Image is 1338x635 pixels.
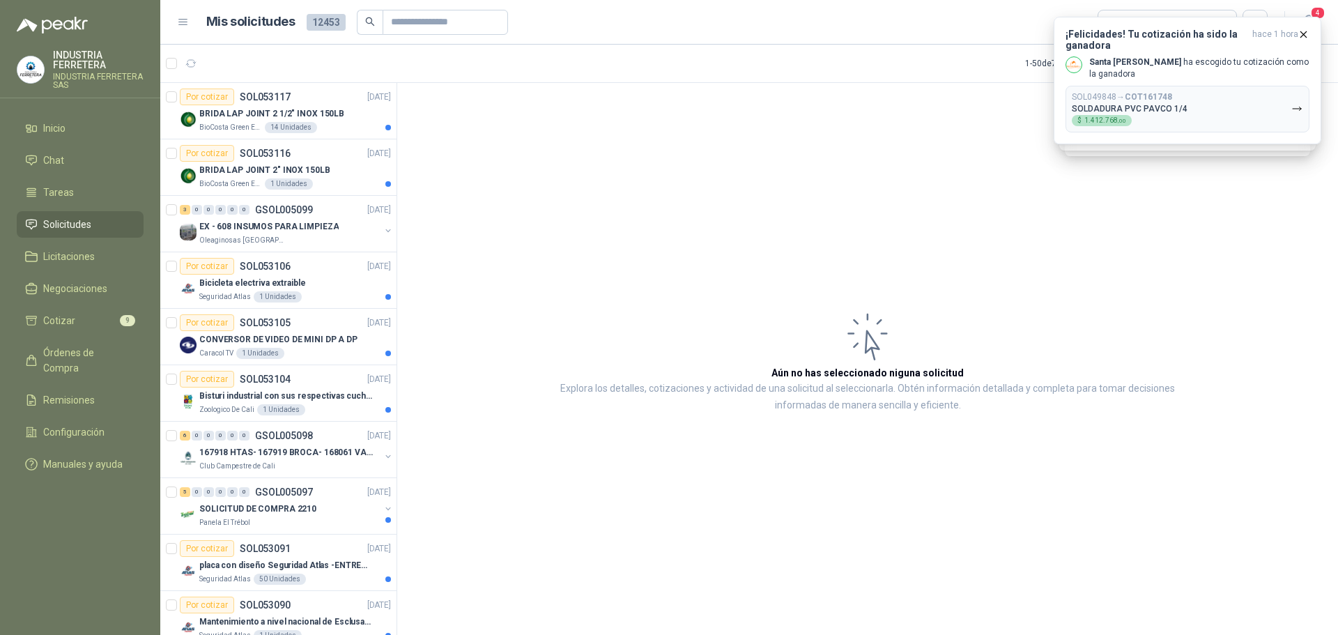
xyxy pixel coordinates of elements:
div: Por cotizar [180,89,234,105]
p: SOL053106 [240,261,291,271]
h1: Mis solicitudes [206,12,295,32]
a: Órdenes de Compra [17,339,144,381]
p: [DATE] [367,542,391,556]
div: 1 Unidades [254,291,302,303]
p: 167918 HTAS- 167919 BROCA- 168061 VALVULA [199,446,373,459]
a: Por cotizarSOL053105[DATE] Company LogoCONVERSOR DE VIDEO DE MINI DP A DPCaracol TV1 Unidades [160,309,397,365]
a: 5 0 0 0 0 0 GSOL005097[DATE] Company LogoSOLICITUD DE COMPRA 2210Panela El Trébol [180,484,394,528]
div: $ [1072,115,1132,126]
p: SOL053090 [240,600,291,610]
img: Company Logo [180,167,197,184]
a: Cotizar9 [17,307,144,334]
div: 0 [227,487,238,497]
img: Company Logo [180,393,197,410]
div: Por cotizar [180,145,234,162]
span: Inicio [43,121,66,136]
p: [DATE] [367,204,391,217]
a: Tareas [17,179,144,206]
a: Por cotizarSOL053104[DATE] Company LogoBisturi industrial con sus respectivas cuchillas segun mue... [160,365,397,422]
img: Company Logo [1066,57,1082,72]
b: Santa [PERSON_NAME] [1089,57,1181,67]
img: Company Logo [180,506,197,523]
img: Company Logo [180,563,197,579]
div: 0 [203,487,214,497]
span: Órdenes de Compra [43,345,130,376]
p: [DATE] [367,373,391,386]
p: Oleaginosas [GEOGRAPHIC_DATA][PERSON_NAME] [199,235,287,246]
span: 9 [120,315,135,326]
a: 6 0 0 0 0 0 GSOL005098[DATE] Company Logo167918 HTAS- 167919 BROCA- 168061 VALVULAClub Campestre ... [180,427,394,472]
p: INDUSTRIA FERRETERA [53,50,144,70]
a: Chat [17,147,144,174]
p: [DATE] [367,486,391,499]
span: Remisiones [43,392,95,408]
span: Chat [43,153,64,168]
div: 3 [180,205,190,215]
a: Remisiones [17,387,144,413]
div: 0 [227,431,238,441]
span: Negociaciones [43,281,107,296]
div: 1 - 50 de 7819 [1025,52,1116,75]
a: Por cotizarSOL053117[DATE] Company LogoBRIDA LAP JOINT 2 1/2" INOX 150LBBioCosta Green Energy S.A... [160,83,397,139]
p: GSOL005098 [255,431,313,441]
div: Por cotizar [180,597,234,613]
a: Configuración [17,419,144,445]
a: Por cotizarSOL053106[DATE] Company LogoBicicleta electriva extraibleSeguridad Atlas1 Unidades [160,252,397,309]
span: 1.412.768 [1084,117,1126,124]
a: Por cotizarSOL053116[DATE] Company LogoBRIDA LAP JOINT 2" INOX 150LBBioCosta Green Energy S.A.S1 ... [160,139,397,196]
div: Por cotizar [180,371,234,388]
p: SOL053117 [240,92,291,102]
a: 3 0 0 0 0 0 GSOL005099[DATE] Company LogoEX - 608 INSUMOS PARA LIMPIEZAOleaginosas [GEOGRAPHIC_DA... [180,201,394,246]
p: SOL049848 → [1072,92,1172,102]
span: Configuración [43,424,105,440]
div: 0 [203,431,214,441]
p: Explora los detalles, cotizaciones y actividad de una solicitud al seleccionarla. Obtén informaci... [537,381,1199,414]
span: Tareas [43,185,74,200]
div: 50 Unidades [254,574,306,585]
p: [DATE] [367,147,391,160]
div: 6 [180,431,190,441]
p: BioCosta Green Energy S.A.S [199,178,262,190]
div: 14 Unidades [265,122,317,133]
img: Company Logo [180,224,197,240]
span: search [365,17,375,26]
h3: ¡Felicidades! Tu cotización ha sido la ganadora [1066,29,1247,51]
div: 0 [192,205,202,215]
a: Manuales y ayuda [17,451,144,477]
a: Negociaciones [17,275,144,302]
p: EX - 608 INSUMOS PARA LIMPIEZA [199,220,339,234]
p: placa con diseño Seguridad Atlas -ENTREGA en [GEOGRAPHIC_DATA] [199,559,373,572]
b: COT161748 [1125,92,1172,102]
img: Company Logo [180,280,197,297]
span: Cotizar [43,313,75,328]
div: 0 [192,487,202,497]
div: 0 [192,431,202,441]
a: Solicitudes [17,211,144,238]
p: SOL053104 [240,374,291,384]
p: [DATE] [367,260,391,273]
p: Caracol TV [199,348,233,359]
div: Por cotizar [180,540,234,557]
div: 0 [215,431,226,441]
p: INDUSTRIA FERRETERA SAS [53,72,144,89]
div: 0 [203,205,214,215]
div: 1 Unidades [257,404,305,415]
div: 5 [180,487,190,497]
div: 0 [239,205,249,215]
p: [DATE] [367,429,391,443]
p: GSOL005099 [255,205,313,215]
div: 0 [227,205,238,215]
div: 0 [215,205,226,215]
div: 1 Unidades [265,178,313,190]
span: Manuales y ayuda [43,457,123,472]
img: Company Logo [180,450,197,466]
p: Seguridad Atlas [199,574,251,585]
button: 4 [1296,10,1321,35]
span: hace 1 hora [1252,29,1298,51]
img: Company Logo [17,56,44,83]
p: SOLICITUD DE COMPRA 2210 [199,503,316,516]
div: 0 [215,487,226,497]
span: Solicitudes [43,217,91,232]
p: Bicicleta electriva extraible [199,277,306,290]
span: 4 [1310,6,1325,20]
